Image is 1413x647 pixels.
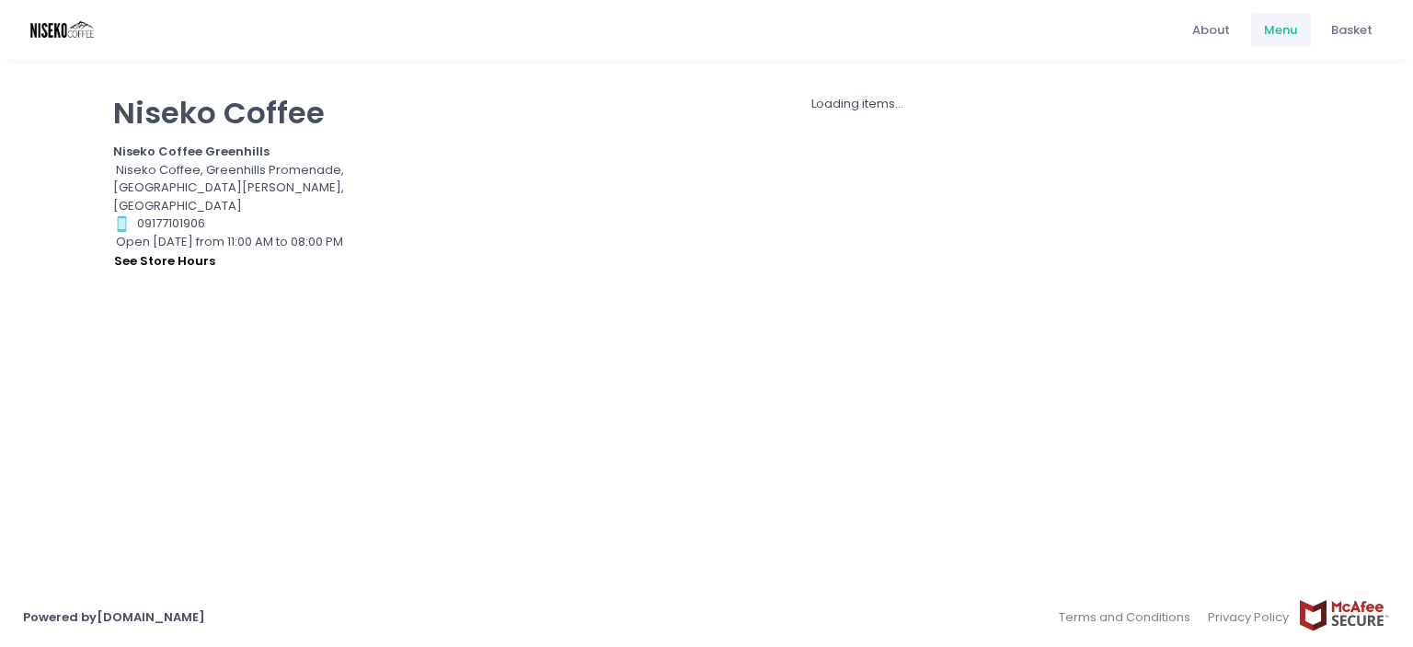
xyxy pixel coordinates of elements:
[113,251,216,272] button: see store hours
[1250,12,1312,47] a: Menu
[1298,599,1390,631] img: mcafee-secure
[23,608,205,626] a: Powered by[DOMAIN_NAME]
[1264,21,1297,40] span: Menu
[113,95,393,131] p: Niseko Coffee
[113,214,393,233] div: 09177101906
[1200,599,1299,635] a: Privacy Policy
[416,95,1300,113] div: Loading items...
[1192,21,1230,40] span: About
[113,233,393,271] div: Open [DATE] from 11:00 AM to 08:00 PM
[113,161,393,215] div: Niseko Coffee, Greenhills Promenade, [GEOGRAPHIC_DATA][PERSON_NAME], [GEOGRAPHIC_DATA]
[1059,599,1200,635] a: Terms and Conditions
[113,143,270,160] b: Niseko Coffee Greenhills
[1178,12,1245,47] a: About
[23,14,106,46] img: logo
[1331,21,1373,40] span: Basket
